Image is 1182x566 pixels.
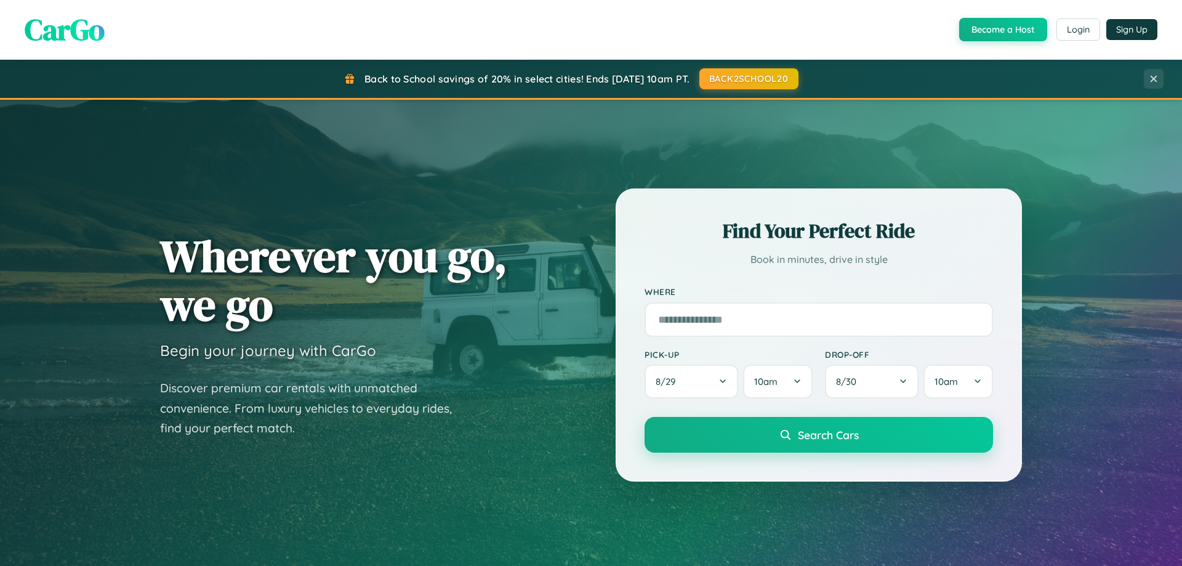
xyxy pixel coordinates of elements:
h1: Wherever you go, we go [160,232,507,329]
button: Sign Up [1106,19,1157,40]
label: Where [645,287,993,297]
span: Back to School savings of 20% in select cities! Ends [DATE] 10am PT. [364,73,689,85]
span: 8 / 29 [656,376,681,387]
button: Login [1056,18,1100,41]
span: 10am [935,376,958,387]
h3: Begin your journey with CarGo [160,341,376,360]
label: Pick-up [645,349,813,360]
button: Search Cars [645,417,993,453]
button: 10am [743,365,813,398]
span: Search Cars [798,428,859,442]
h2: Find Your Perfect Ride [645,217,993,245]
button: 8/30 [825,365,919,398]
button: 10am [923,365,993,398]
label: Drop-off [825,349,993,360]
button: 8/29 [645,365,738,398]
p: Book in minutes, drive in style [645,251,993,269]
span: CarGo [25,9,105,50]
span: 10am [754,376,778,387]
button: BACK2SCHOOL20 [699,68,798,89]
span: 8 / 30 [836,376,862,387]
p: Discover premium car rentals with unmatched convenience. From luxury vehicles to everyday rides, ... [160,378,468,439]
button: Become a Host [959,18,1047,41]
